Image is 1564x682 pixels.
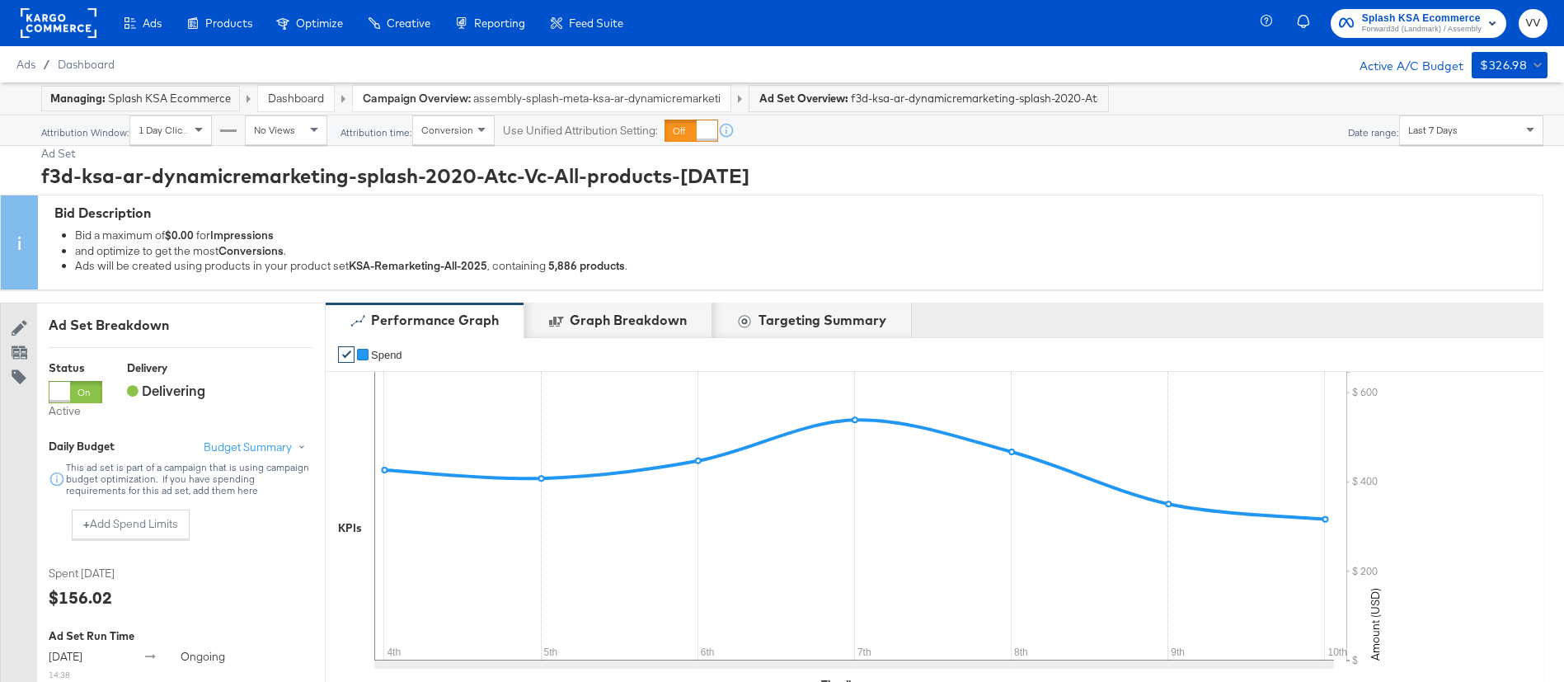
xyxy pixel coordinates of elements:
div: This ad set is part of a campaign that is using campaign budget optimization. If you have spendin... [65,462,312,496]
div: Attribution Window: [40,127,129,139]
div: Attribution time: [340,127,412,139]
div: Ad Set Breakdown [49,316,312,335]
sub: 14:38 [49,669,70,680]
span: Conversion [421,124,473,136]
div: Bid Description [54,204,1534,223]
div: Daily Budget [49,439,159,454]
span: Feed Suite [569,16,623,30]
div: Active A/C Budget [1342,52,1463,77]
strong: Managing: [50,92,106,105]
div: $156.02 [49,586,112,609]
strong: 5,886 products [548,259,625,274]
button: +Add Spend Limits [72,510,190,539]
div: Date range: [1347,127,1399,139]
span: Reporting [474,16,525,30]
div: Graph Breakdown [570,311,687,330]
div: Ads will be created using products in your product set , containing . [75,259,1534,275]
span: Ads [16,58,35,71]
label: Use Unified Attribution Setting: [503,123,658,139]
span: 1 Day Clicks [139,124,192,136]
span: Optimize [296,16,343,30]
strong: KSA-Remarketing-All-2025 [349,259,487,274]
span: Ads [143,16,162,30]
strong: + [83,516,90,532]
span: Splash KSA Ecommerce [1362,10,1482,27]
strong: $0.00 [165,228,194,243]
strong: Conversions [218,243,284,258]
span: f3d-ksa-ar-dynamicremarketing-splash-2020-Atc-Vc-All-products-July2020 [851,91,1098,106]
strong: Ad Set Overview: [759,92,848,105]
span: [DATE] [49,649,82,664]
span: ongoing [181,649,225,664]
button: Budget Summary [203,439,312,456]
button: VV [1519,9,1548,38]
span: and optimize to get the most . [75,243,286,258]
div: Targeting Summary [759,311,886,330]
span: Spent [DATE] [49,566,172,581]
div: Bid a maximum of for [75,228,1534,244]
a: Dashboard [268,91,324,106]
span: / [35,58,58,71]
span: Spend [371,349,402,361]
span: No Views [254,124,295,136]
strong: Impressions [210,228,274,243]
a: Dashboard [58,58,115,71]
div: KPIs [338,520,362,536]
button: $326.98 [1472,52,1548,78]
div: Ad Set [41,146,1543,162]
div: f3d-ksa-ar-dynamicremarketing-splash-2020-Atc-Vc-All-products-[DATE] [41,162,1543,190]
div: Performance Graph [371,311,499,330]
label: Active [49,403,102,419]
button: Splash KSA EcommerceForward3d (Landmark) / Assembly [1331,9,1506,38]
strong: Campaign Overview: [363,91,471,106]
div: Splash KSA Ecommerce [50,91,231,106]
div: $326.98 [1480,55,1527,76]
div: Status [49,360,102,376]
span: Creative [387,16,430,30]
span: Delivering [127,381,205,399]
span: VV [1525,14,1541,33]
a: Campaign Overview: assembly-splash-meta-ksa-ar-dynamicremarketing [363,91,721,106]
span: Products [205,16,252,30]
div: Ad Set Run Time [49,628,312,644]
text: Amount (USD) [1368,588,1383,661]
span: Last 7 Days [1408,124,1458,136]
span: f3d-ksa-ar-dynamicremarketing-splash-2020-Atc-Vc-All-products-July2020 [473,91,721,106]
a: ✔ [338,346,355,363]
span: Forward3d (Landmark) / Assembly [1362,23,1482,36]
div: Delivery [127,360,205,376]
